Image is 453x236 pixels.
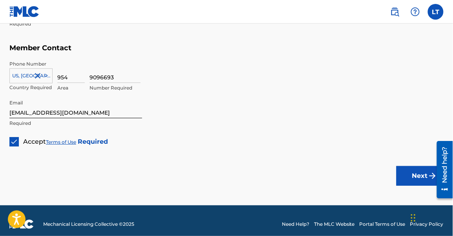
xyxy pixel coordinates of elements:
[407,4,423,20] div: Help
[387,4,403,20] a: Public Search
[282,221,309,228] a: Need Help?
[411,206,416,230] div: Arrastrar
[9,84,53,91] p: Country Required
[9,40,444,57] h5: Member Contact
[396,166,444,186] button: Next
[9,120,142,127] p: Required
[10,138,18,146] img: checkbox
[390,7,400,16] img: search
[411,7,420,16] img: help
[409,198,448,236] div: Widget de chat
[314,221,355,228] a: The MLC Website
[57,84,85,91] p: Area
[78,138,108,145] strong: Required
[428,171,437,181] img: f7272a7cc735f4ea7f67.svg
[9,6,40,17] img: MLC Logo
[43,221,134,228] span: Mechanical Licensing Collective © 2025
[409,198,448,236] iframe: Chat Widget
[431,138,453,201] iframe: Resource Center
[428,4,444,20] div: User Menu
[46,139,76,145] a: Terms of Use
[9,20,142,27] p: Required
[360,221,406,228] a: Portal Terms of Use
[90,84,141,91] p: Number Required
[23,138,46,145] span: Accept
